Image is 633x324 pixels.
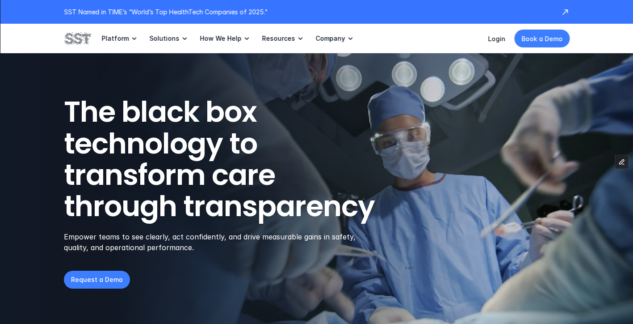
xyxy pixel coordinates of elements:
p: Resources [262,34,295,43]
p: Request a Demo [71,275,123,284]
p: Empower teams to see clearly, act confidently, and drive measurable gains in safety, quality, and... [64,231,367,253]
h1: The black box technology to transform care through transparency [64,96,418,222]
a: Login [488,35,505,43]
p: Solutions [149,34,179,43]
p: SST Named in TIME’s “World’s Top HealthTech Companies of 2025." [64,7,552,17]
button: Edit Framer Content [615,155,629,169]
a: Book a Demo [514,30,570,47]
img: SST logo [64,31,91,46]
a: Request a Demo [64,271,130,289]
p: Platform [101,34,129,43]
a: Platform [101,24,138,53]
p: Company [315,34,345,43]
p: How We Help [200,34,241,43]
p: Book a Demo [521,34,562,43]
